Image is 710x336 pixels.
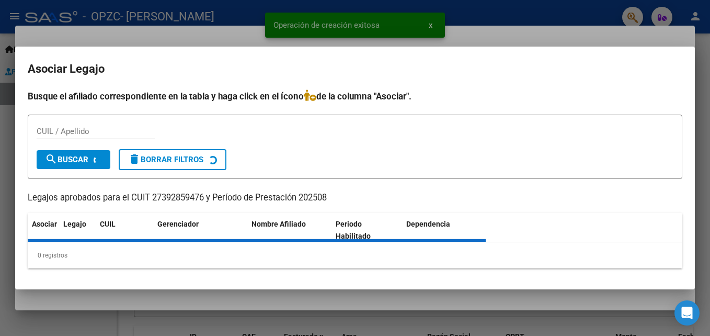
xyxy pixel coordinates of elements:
[247,213,331,248] datatable-header-cell: Nombre Afiliado
[96,213,153,248] datatable-header-cell: CUIL
[331,213,402,248] datatable-header-cell: Periodo Habilitado
[28,213,59,248] datatable-header-cell: Asociar
[153,213,247,248] datatable-header-cell: Gerenciador
[45,155,88,164] span: Buscar
[119,149,226,170] button: Borrar Filtros
[45,153,58,165] mat-icon: search
[28,192,682,205] p: Legajos aprobados para el CUIT 27392859476 y Período de Prestación 202508
[28,242,682,268] div: 0 registros
[674,300,700,326] div: Open Intercom Messenger
[37,150,110,169] button: Buscar
[128,155,203,164] span: Borrar Filtros
[32,220,57,228] span: Asociar
[28,89,682,103] h4: Busque el afiliado correspondiente en la tabla y haga click en el ícono de la columna "Asociar".
[157,220,199,228] span: Gerenciador
[336,220,371,240] span: Periodo Habilitado
[59,213,96,248] datatable-header-cell: Legajo
[63,220,86,228] span: Legajo
[100,220,116,228] span: CUIL
[402,213,486,248] datatable-header-cell: Dependencia
[251,220,306,228] span: Nombre Afiliado
[128,153,141,165] mat-icon: delete
[28,59,682,79] h2: Asociar Legajo
[406,220,450,228] span: Dependencia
